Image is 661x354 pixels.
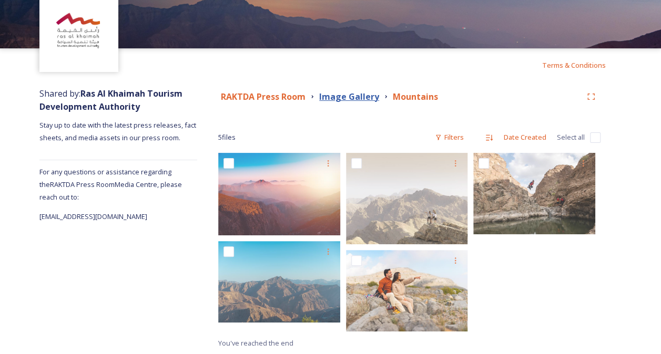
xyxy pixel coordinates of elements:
[39,167,182,202] span: For any questions or assistance regarding the RAKTDA Press Room Media Centre, please reach out to:
[39,88,182,112] span: Shared by:
[542,59,622,71] a: Terms & Conditions
[473,153,595,234] img: Wadi Shawka Ras Al Khaimah UAE.jpg
[393,91,438,102] strong: Mountains
[499,127,552,148] div: Date Created
[218,153,343,235] img: Jebel Jais Ras Al Khaimah_UAE.jpg
[39,88,182,112] strong: Ras Al Khaimah Tourism Development Authority
[346,250,468,331] img: Couple on Jebel Jais Mountain .jpg
[39,120,198,142] span: Stay up to date with the latest press releases, fact sheets, and media assets in our press room.
[218,338,293,348] span: You've reached the end
[39,212,147,221] span: [EMAIL_ADDRESS][DOMAIN_NAME]
[542,60,606,70] span: Terms & Conditions
[557,132,585,142] span: Select all
[346,153,468,244] img: RAK Mountain Trekking.jpg
[430,127,469,148] div: Filters
[221,91,306,102] strong: RAKTDA Press Room
[319,91,379,102] strong: Image Gallery
[218,132,236,142] span: 5 file s
[218,241,340,322] img: KM - Jebel Jais-4.jpg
